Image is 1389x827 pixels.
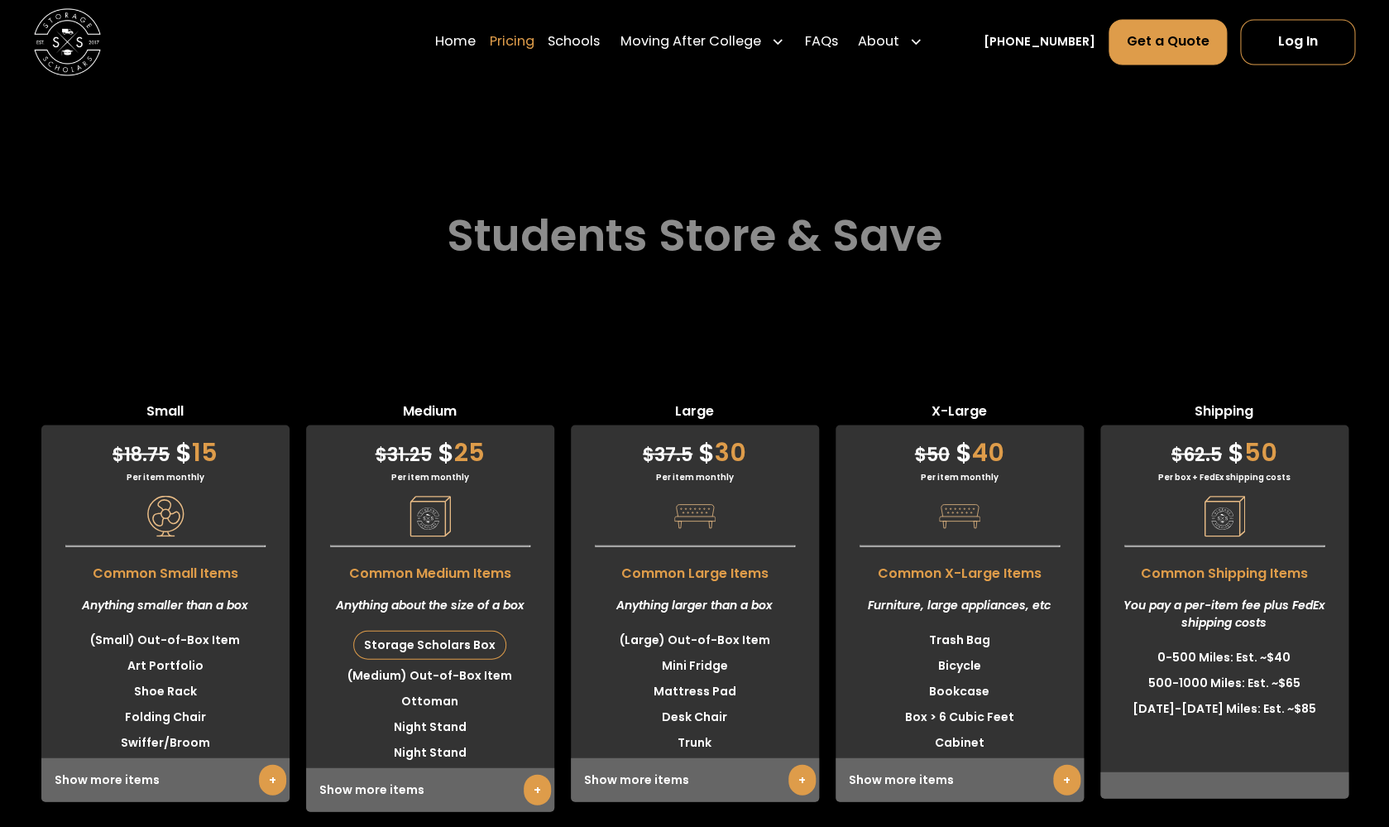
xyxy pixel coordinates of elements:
[851,18,930,65] div: About
[1240,20,1355,65] a: Log In
[306,555,554,583] span: Common Medium Items
[836,583,1084,627] div: Furniture, large appliances, etc
[306,714,554,739] li: Night Stand
[1100,583,1348,644] div: You pay a per-item fee plus FedEx shipping costs
[1100,670,1348,695] li: 500-1000 Miles: Est. ~$65
[1100,695,1348,721] li: [DATE]-[DATE] Miles: Est. ~$85
[956,434,972,469] span: $
[836,678,1084,704] li: Bookcase
[41,627,290,652] li: (Small) Out-of-Box Item
[1228,434,1244,469] span: $
[1171,441,1183,467] span: $
[571,652,819,678] li: Mini Fridge
[145,495,186,536] img: Pricing Category Icon
[939,495,980,536] img: Pricing Category Icon
[571,678,819,704] li: Mattress Pad
[259,764,286,795] a: +
[836,627,1084,652] li: Trash Bag
[410,495,451,536] img: Pricing Category Icon
[788,764,816,795] a: +
[1053,764,1080,795] a: +
[41,704,290,729] li: Folding Chair
[1204,495,1245,536] img: Pricing Category Icon
[836,425,1084,470] div: 40
[836,757,1084,801] div: Show more items
[674,495,716,536] img: Pricing Category Icon
[438,434,454,469] span: $
[41,425,290,470] div: 15
[1109,20,1227,65] a: Get a Quote
[41,729,290,755] li: Swiffer/Broom
[447,209,942,262] h2: Students Store & Save
[836,470,1084,483] div: Per item monthly
[306,688,554,714] li: Ottoman
[41,583,290,627] div: Anything smaller than a box
[1100,470,1348,483] div: Per box + FedEx shipping costs
[698,434,715,469] span: $
[524,774,551,805] a: +
[836,729,1084,755] li: Cabinet
[306,470,554,483] div: Per item monthly
[306,739,554,765] li: Night Stand
[643,441,692,467] span: 37.5
[306,401,554,425] span: Medium
[836,401,1084,425] span: X-Large
[1100,644,1348,670] li: 0-500 Miles: Est. ~$40
[915,441,950,467] span: 50
[376,441,387,467] span: $
[571,704,819,729] li: Desk Chair
[41,678,290,704] li: Shoe Rack
[571,401,819,425] span: Large
[1100,425,1348,470] div: 50
[354,631,505,658] div: Storage Scholars Box
[571,729,819,755] li: Trunk
[306,662,554,688] li: (Medium) Out-of-Box Item
[915,441,927,467] span: $
[306,583,554,627] div: Anything about the size of a box
[548,18,600,65] a: Schools
[34,8,102,76] img: Storage Scholars main logo
[984,33,1095,50] a: [PHONE_NUMBER]
[620,32,760,52] div: Moving After College
[1100,401,1348,425] span: Shipping
[643,441,654,467] span: $
[41,555,290,583] span: Common Small Items
[41,401,290,425] span: Small
[571,627,819,652] li: (Large) Out-of-Box Item
[306,767,554,811] div: Show more items
[175,434,192,469] span: $
[804,18,837,65] a: FAQs
[306,425,554,470] div: 25
[836,555,1084,583] span: Common X-Large Items
[571,470,819,483] div: Per item monthly
[571,555,819,583] span: Common Large Items
[41,757,290,801] div: Show more items
[858,32,899,52] div: About
[1171,441,1222,467] span: 62.5
[1100,555,1348,583] span: Common Shipping Items
[41,470,290,483] div: Per item monthly
[571,757,819,801] div: Show more items
[571,583,819,627] div: Anything larger than a box
[113,441,124,467] span: $
[490,18,534,65] a: Pricing
[41,652,290,678] li: Art Portfolio
[613,18,791,65] div: Moving After College
[113,441,170,467] span: 18.75
[571,425,819,470] div: 30
[836,652,1084,678] li: Bicycle
[435,18,476,65] a: Home
[376,441,432,467] span: 31.25
[836,704,1084,729] li: Box > 6 Cubic Feet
